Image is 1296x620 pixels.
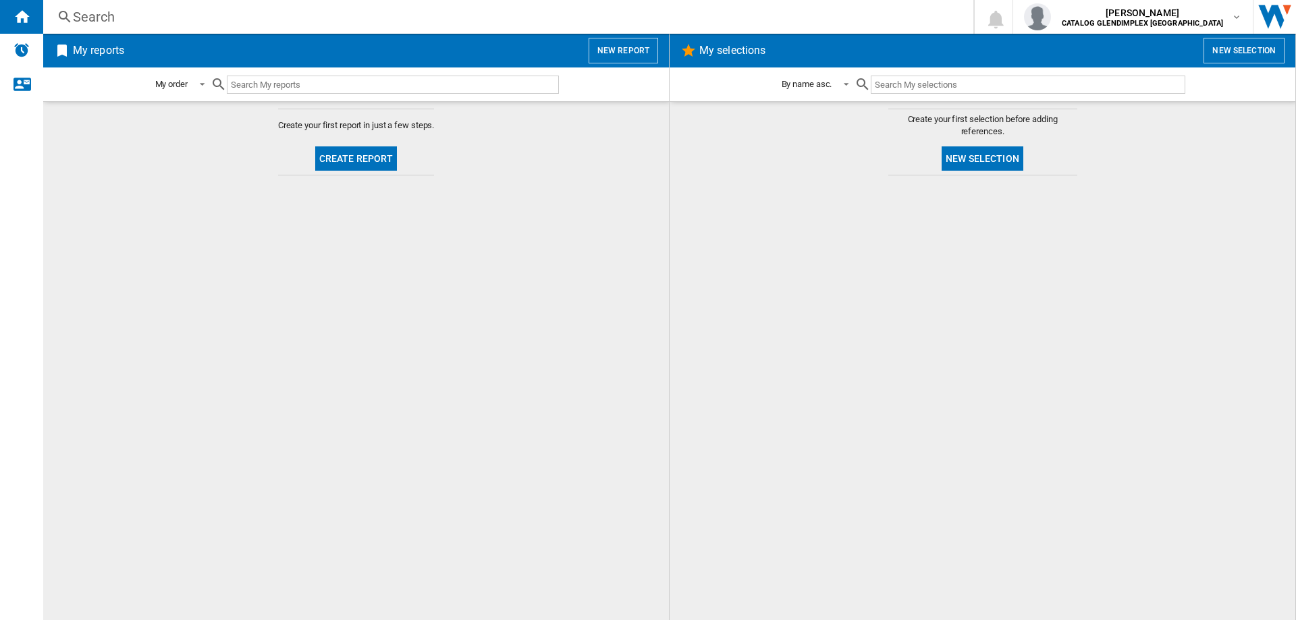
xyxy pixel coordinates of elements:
h2: My reports [70,38,127,63]
button: New report [589,38,658,63]
button: Create report [315,146,398,171]
div: By name asc. [782,79,832,89]
div: Search [73,7,938,26]
button: New selection [1204,38,1285,63]
h2: My selections [697,38,768,63]
span: [PERSON_NAME] [1062,6,1223,20]
button: New selection [942,146,1023,171]
b: CATALOG GLENDIMPLEX [GEOGRAPHIC_DATA] [1062,19,1223,28]
img: alerts-logo.svg [13,42,30,58]
span: Create your first report in just a few steps. [278,119,435,132]
span: Create your first selection before adding references. [888,113,1077,138]
img: profile.jpg [1024,3,1051,30]
input: Search My selections [871,76,1185,94]
div: My order [155,79,188,89]
input: Search My reports [227,76,559,94]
